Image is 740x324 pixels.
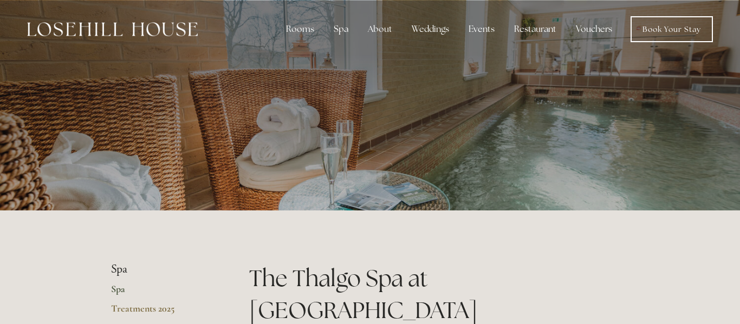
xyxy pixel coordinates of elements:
a: Book Your Stay [631,16,713,42]
div: Rooms [277,18,323,40]
a: Treatments 2025 [111,302,215,322]
a: Spa [111,283,215,302]
div: Spa [325,18,357,40]
div: Restaurant [505,18,565,40]
img: Losehill House [27,22,198,36]
a: Vouchers [567,18,621,40]
div: About [359,18,401,40]
li: Spa [111,262,215,276]
div: Events [460,18,503,40]
div: Weddings [403,18,458,40]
